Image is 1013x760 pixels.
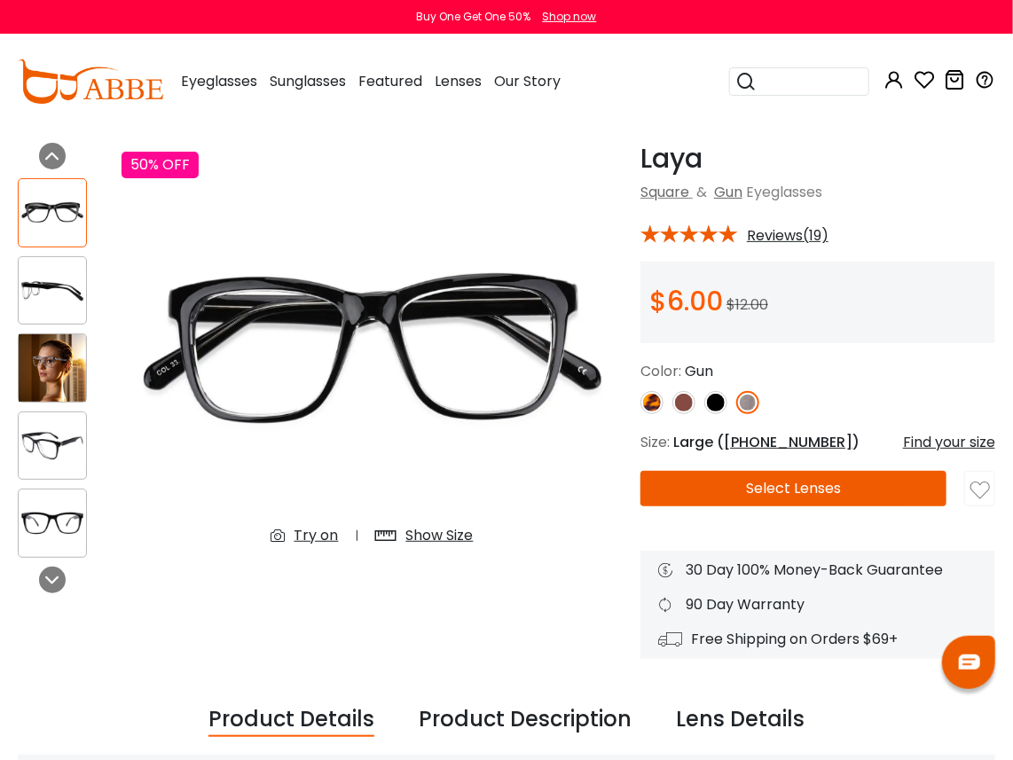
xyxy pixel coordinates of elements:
[649,282,723,320] span: $6.00
[685,361,713,381] span: Gun
[658,629,978,650] div: Free Shipping on Orders $69+
[673,432,860,452] span: Large ( )
[724,432,852,452] span: [PHONE_NUMBER]
[294,525,339,546] div: Try on
[122,143,623,560] img: Laya Gun Plastic Eyeglasses , UniversalBridgeFit Frames from ABBE Glasses
[959,654,980,670] img: chat
[658,594,978,615] div: 90 Day Warranty
[494,71,561,91] span: Our Story
[19,334,86,402] img: Laya Gun Plastic Eyeglasses , UniversalBridgeFit Frames from ABBE Glasses
[270,71,346,91] span: Sunglasses
[640,361,681,381] span: Color:
[122,152,199,178] div: 50% OFF
[358,71,422,91] span: Featured
[714,182,742,202] a: Gun
[19,196,86,230] img: Laya Gun Plastic Eyeglasses , UniversalBridgeFit Frames from ABBE Glasses
[640,182,689,202] a: Square
[19,429,86,463] img: Laya Gun Plastic Eyeglasses , UniversalBridgeFit Frames from ABBE Glasses
[640,471,946,506] button: Select Lenses
[746,182,822,202] span: Eyeglasses
[903,432,995,453] div: Find your size
[658,560,978,581] div: 30 Day 100% Money-Back Guarantee
[640,432,670,452] span: Size:
[19,274,86,308] img: Laya Gun Plastic Eyeglasses , UniversalBridgeFit Frames from ABBE Glasses
[419,703,632,737] div: Product Description
[406,525,474,546] div: Show Size
[970,481,990,500] img: like
[543,9,597,25] div: Shop now
[726,294,768,315] span: $12.00
[693,182,711,202] span: &
[435,71,482,91] span: Lenses
[417,9,531,25] div: Buy One Get One 50%
[747,228,828,244] span: Reviews(19)
[208,703,374,737] div: Product Details
[18,59,163,104] img: abbeglasses.com
[640,143,995,175] h1: Laya
[534,9,597,24] a: Shop now
[19,506,86,540] img: Laya Gun Plastic Eyeglasses , UniversalBridgeFit Frames from ABBE Glasses
[676,703,805,737] div: Lens Details
[181,71,257,91] span: Eyeglasses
